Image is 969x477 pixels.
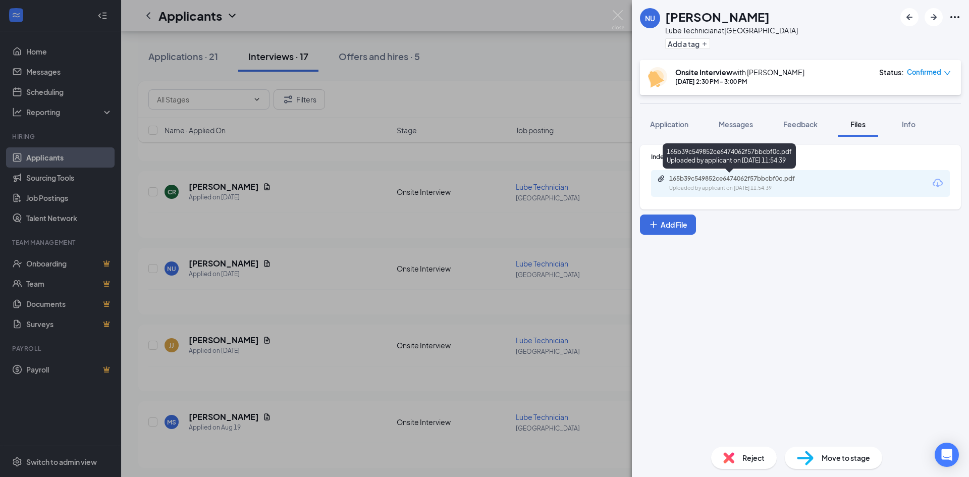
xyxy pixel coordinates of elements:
[932,177,944,189] svg: Download
[665,38,710,49] button: PlusAdd a tag
[650,120,688,129] span: Application
[907,67,941,77] span: Confirmed
[651,152,950,161] div: Indeed Resume
[903,11,916,23] svg: ArrowLeftNew
[949,11,961,23] svg: Ellipses
[925,8,943,26] button: ArrowRight
[742,452,765,463] span: Reject
[665,8,770,25] h1: [PERSON_NAME]
[669,184,821,192] div: Uploaded by applicant on [DATE] 11:54:39
[675,77,804,86] div: [DATE] 2:30 PM - 3:00 PM
[879,67,904,77] div: Status :
[935,443,959,467] div: Open Intercom Messenger
[783,120,818,129] span: Feedback
[900,8,919,26] button: ArrowLeftNew
[928,11,940,23] svg: ArrowRight
[822,452,870,463] span: Move to stage
[944,70,951,77] span: down
[649,220,659,230] svg: Plus
[657,175,821,192] a: Paperclip165b39c549852ce6474062f57bbcbf0c.pdfUploaded by applicant on [DATE] 11:54:39
[669,175,811,183] div: 165b39c549852ce6474062f57bbcbf0c.pdf
[850,120,866,129] span: Files
[663,143,796,169] div: 165b39c549852ce6474062f57bbcbf0c.pdf Uploaded by applicant on [DATE] 11:54:39
[645,13,655,23] div: NU
[675,68,732,77] b: Onsite Interview
[675,67,804,77] div: with [PERSON_NAME]
[657,175,665,183] svg: Paperclip
[665,25,798,35] div: Lube Technician at [GEOGRAPHIC_DATA]
[702,41,708,47] svg: Plus
[640,215,696,235] button: Add FilePlus
[719,120,753,129] span: Messages
[902,120,916,129] span: Info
